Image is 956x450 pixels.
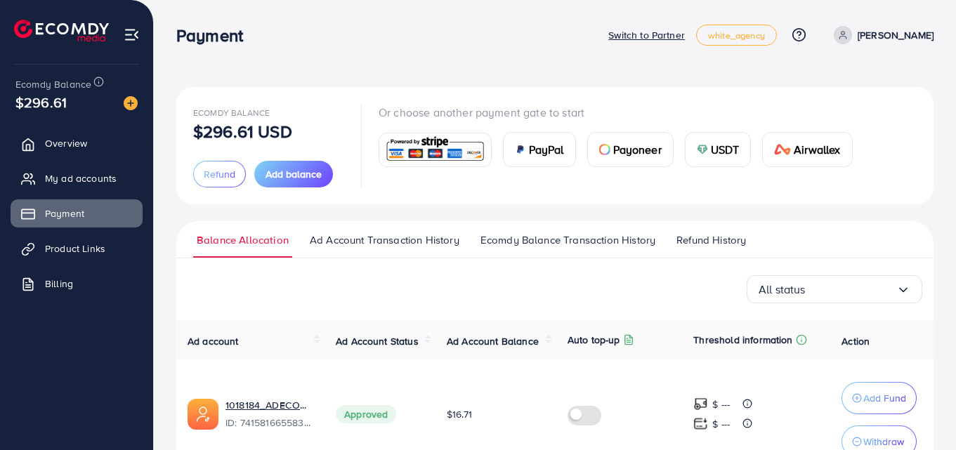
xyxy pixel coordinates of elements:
iframe: Chat [896,387,945,439]
span: ID: 7415816655839723537 [225,416,313,430]
span: Approved [336,405,396,423]
p: Switch to Partner [608,27,685,44]
img: card [599,144,610,155]
span: Add balance [266,167,322,181]
input: Search for option [806,279,896,300]
img: logo [14,20,109,41]
p: Add Fund [863,390,906,406]
a: white_agency [696,25,777,46]
p: Or choose another payment gate to start [379,104,864,121]
img: image [124,96,138,110]
a: [PERSON_NAME] [828,26,934,44]
img: card [384,135,487,165]
p: Auto top-up [568,331,620,348]
p: $296.61 USD [193,123,292,140]
span: Product Links [45,241,105,256]
p: $ --- [712,396,730,413]
span: Ecomdy Balance Transaction History [480,232,655,248]
div: Search for option [747,275,922,303]
img: top-up amount [693,397,708,411]
div: <span class='underline'>1018184_ADECOM_1726629369576</span></br>7415816655839723537 [225,398,313,430]
a: card [379,133,492,167]
span: USDT [711,141,740,158]
span: $16.71 [447,407,472,421]
p: $ --- [712,416,730,432]
span: My ad accounts [45,171,117,185]
p: Threshold information [693,331,792,348]
span: Ad Account Transaction History [310,232,459,248]
span: Overview [45,136,87,150]
button: Add balance [254,161,333,187]
span: All status [759,279,806,300]
span: Payment [45,206,84,220]
a: cardPayPal [503,132,576,167]
a: cardPayoneer [587,132,674,167]
span: Airwallex [794,141,840,158]
p: Withdraw [863,433,904,450]
a: Billing [11,270,143,298]
a: cardUSDT [685,132,752,167]
img: card [697,144,708,155]
button: Add Fund [842,382,917,414]
span: Refund [204,167,235,181]
span: Billing [45,277,73,291]
span: Payoneer [613,141,662,158]
span: Ad Account Balance [447,334,539,348]
span: $296.61 [15,92,67,112]
a: cardAirwallex [762,132,852,167]
img: menu [124,27,140,43]
a: Overview [11,129,143,157]
img: card [515,144,526,155]
a: My ad accounts [11,164,143,192]
span: Ecomdy Balance [15,77,91,91]
span: Ad account [188,334,239,348]
p: [PERSON_NAME] [858,27,934,44]
span: Balance Allocation [197,232,289,248]
span: white_agency [708,31,765,40]
span: PayPal [529,141,564,158]
span: Refund History [676,232,746,248]
span: Action [842,334,870,348]
a: Payment [11,199,143,227]
a: 1018184_ADECOM_1726629369576 [225,398,313,412]
h3: Payment [176,25,254,46]
img: top-up amount [693,416,708,431]
img: ic-ads-acc.e4c84228.svg [188,399,218,430]
a: Product Links [11,234,143,263]
span: Ecomdy Balance [193,107,270,119]
img: card [774,144,791,155]
button: Refund [193,161,246,187]
span: Ad Account Status [336,334,419,348]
